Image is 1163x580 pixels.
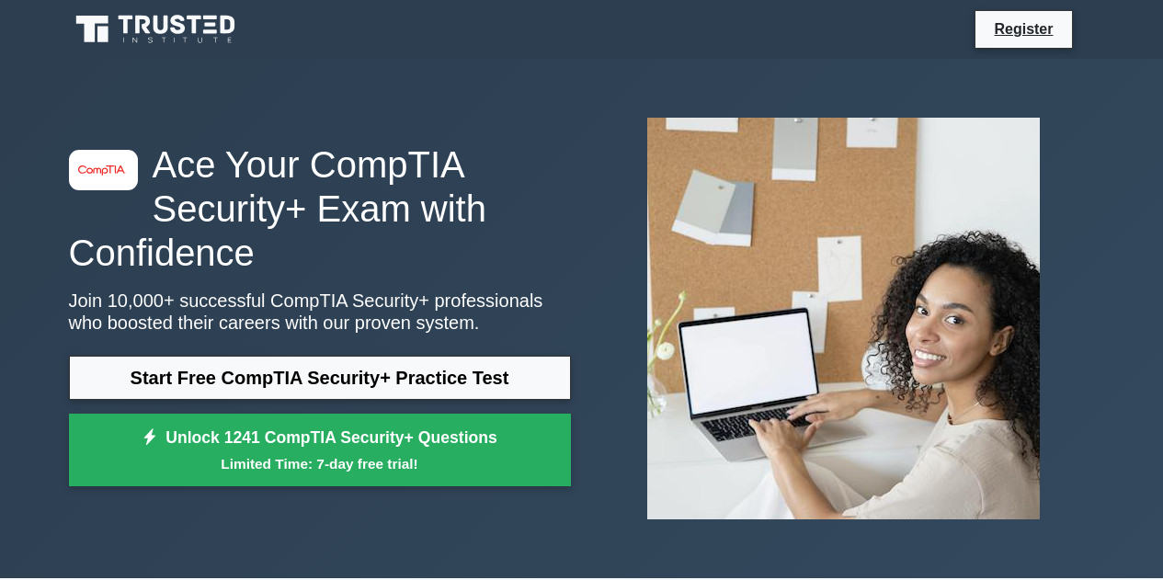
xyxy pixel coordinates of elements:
[92,453,548,474] small: Limited Time: 7-day free trial!
[69,142,571,275] h1: Ace Your CompTIA Security+ Exam with Confidence
[69,290,571,334] p: Join 10,000+ successful CompTIA Security+ professionals who boosted their careers with our proven...
[69,414,571,487] a: Unlock 1241 CompTIA Security+ QuestionsLimited Time: 7-day free trial!
[69,356,571,400] a: Start Free CompTIA Security+ Practice Test
[983,17,1064,40] a: Register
